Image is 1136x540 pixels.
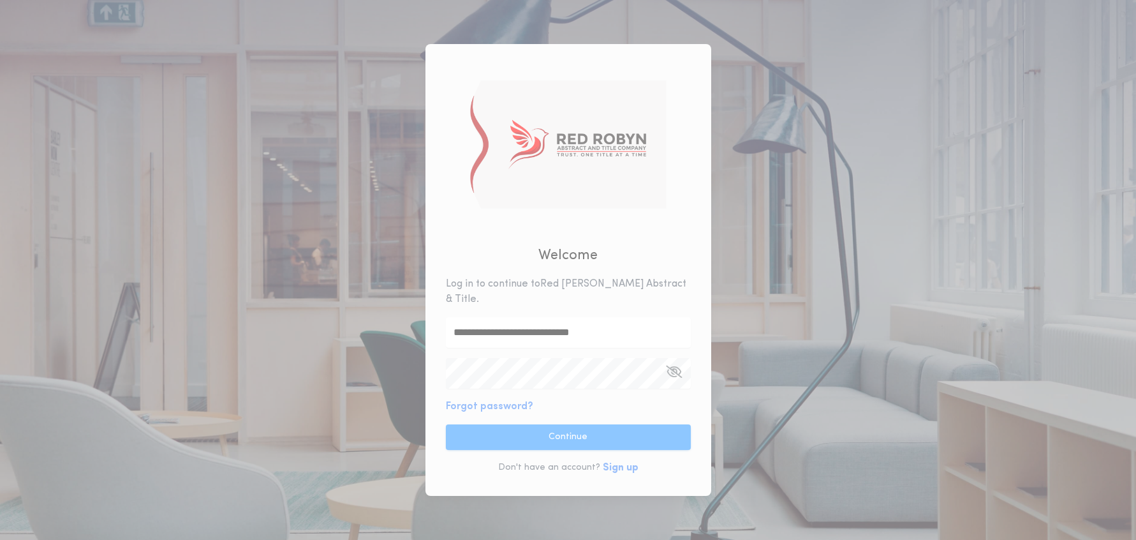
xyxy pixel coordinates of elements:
[446,399,533,414] button: Forgot password?
[446,276,691,307] p: Log in to continue to Red [PERSON_NAME] Abstract & Title .
[538,245,598,266] h2: Welcome
[603,460,638,476] button: Sign up
[498,461,600,474] p: Don't have an account?
[446,424,691,450] button: Continue
[470,80,666,208] img: logo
